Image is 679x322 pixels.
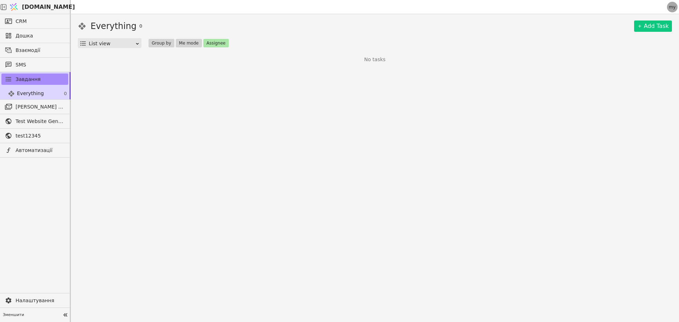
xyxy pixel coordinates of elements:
[91,20,137,33] h1: Everything
[667,2,678,12] a: my
[16,76,41,83] span: Завдання
[16,118,65,125] span: Test Website General template
[1,101,68,112] a: [PERSON_NAME] розсилки
[364,56,385,63] p: No tasks
[16,18,27,25] span: CRM
[1,16,68,27] a: CRM
[16,297,65,304] span: Налаштування
[17,90,44,97] span: Everything
[1,295,68,306] a: Налаштування
[3,312,60,318] span: Зменшити
[1,30,68,41] a: Дошка
[16,47,65,54] span: Взаємодії
[1,130,68,141] a: test12345
[176,39,202,47] button: Me mode
[16,147,65,154] span: Автоматизації
[16,132,65,140] span: test12345
[64,90,67,97] span: 0
[1,116,68,127] a: Test Website General template
[16,103,65,111] span: [PERSON_NAME] розсилки
[16,32,65,40] span: Дошка
[89,39,135,48] div: List view
[139,23,142,30] span: 0
[7,0,71,14] a: [DOMAIN_NAME]
[1,145,68,156] a: Автоматизації
[1,59,68,70] a: SMS
[634,21,672,32] a: Add Task
[8,0,19,14] img: Logo
[1,45,68,56] a: Взаємодії
[1,74,68,85] a: Завдання
[203,39,229,47] button: Assignee
[149,39,174,47] button: Group by
[16,61,65,69] span: SMS
[22,3,75,11] span: [DOMAIN_NAME]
